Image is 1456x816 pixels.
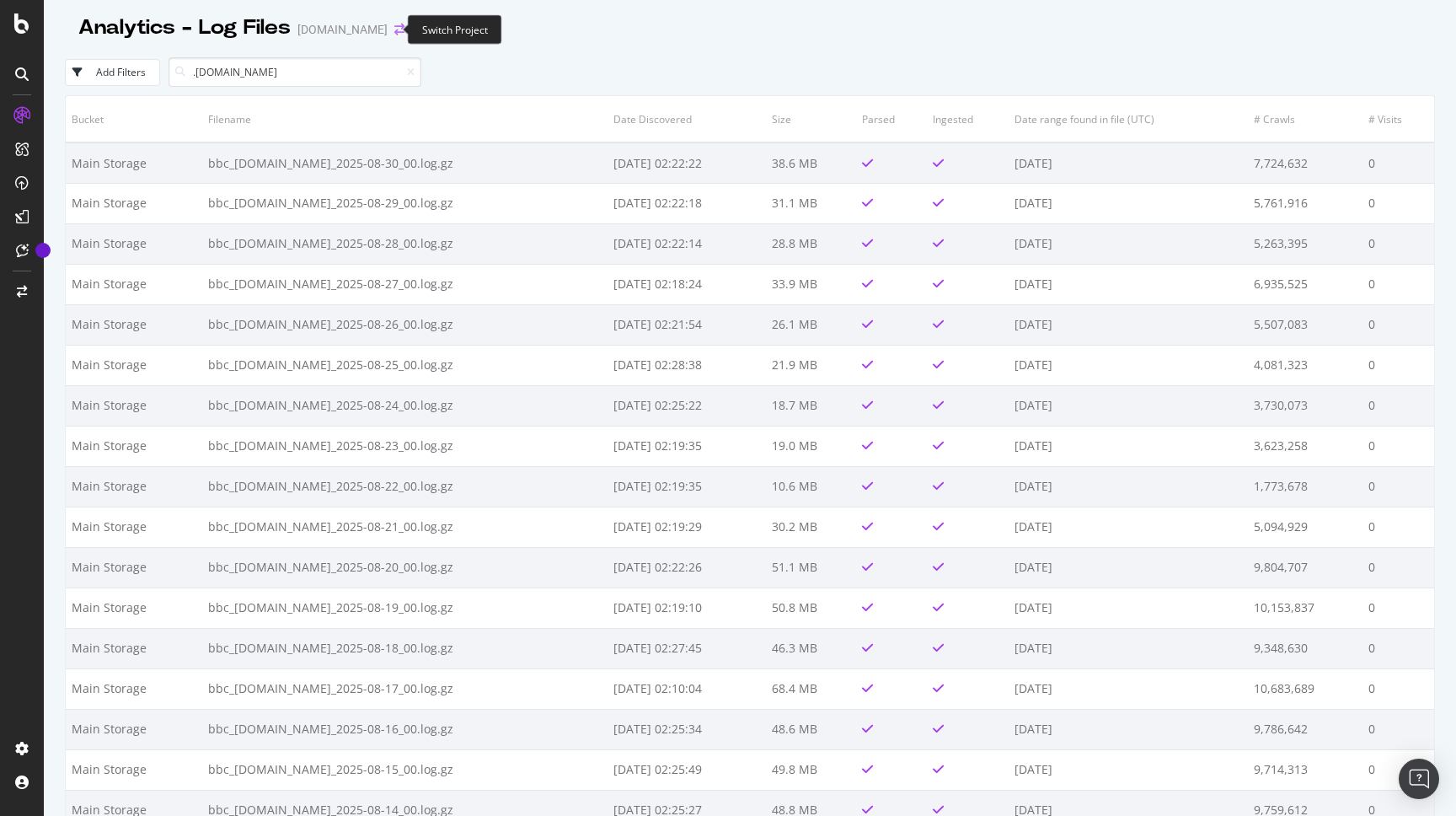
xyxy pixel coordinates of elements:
td: [DATE] [1009,426,1248,466]
td: 5,094,929 [1248,507,1362,547]
td: Main Storage [66,142,202,183]
div: Add Filters [96,65,146,79]
td: Main Storage [66,628,202,668]
td: 0 [1362,142,1434,183]
td: 6,935,525 [1248,264,1362,304]
td: [DATE] 02:19:29 [608,507,766,547]
td: [DATE] [1009,507,1248,547]
td: Main Storage [66,183,202,223]
td: [DATE] [1009,264,1248,304]
td: [DATE] 02:22:22 [608,142,766,183]
td: Main Storage [66,426,202,466]
td: bbc_[DOMAIN_NAME]_2025-08-23_00.log.gz [202,426,608,466]
td: 10,153,837 [1248,588,1362,628]
td: 4,081,323 [1248,345,1362,385]
td: 9,348,630 [1248,628,1362,668]
td: 28.8 MB [766,223,856,264]
td: 18.7 MB [766,385,856,426]
td: [DATE] [1009,304,1248,345]
td: [DATE] 02:10:04 [608,668,766,709]
td: [DATE] 02:25:22 [608,385,766,426]
th: Bucket [66,96,202,142]
td: 5,507,083 [1248,304,1362,345]
th: # Crawls [1248,96,1362,142]
td: 51.1 MB [766,547,856,588]
td: Main Storage [66,264,202,304]
td: [DATE] [1009,668,1248,709]
td: Main Storage [66,385,202,426]
td: 31.1 MB [766,183,856,223]
div: Analytics - Log Files [78,13,291,42]
th: # Visits [1362,96,1434,142]
td: [DATE] 02:25:34 [608,709,766,749]
td: bbc_[DOMAIN_NAME]_2025-08-19_00.log.gz [202,588,608,628]
div: Open Intercom Messenger [1399,759,1439,799]
div: Switch Project [408,15,502,45]
input: Search [169,57,421,87]
td: bbc_[DOMAIN_NAME]_2025-08-16_00.log.gz [202,709,608,749]
td: Main Storage [66,223,202,264]
td: bbc_[DOMAIN_NAME]_2025-08-26_00.log.gz [202,304,608,345]
td: [DATE] 02:25:49 [608,749,766,790]
td: [DATE] 02:19:35 [608,426,766,466]
td: 1,773,678 [1248,466,1362,507]
td: bbc_[DOMAIN_NAME]_2025-08-17_00.log.gz [202,668,608,709]
td: [DATE] [1009,345,1248,385]
td: 0 [1362,588,1434,628]
td: 0 [1362,709,1434,749]
td: 7,724,632 [1248,142,1362,183]
button: Add Filters [65,59,160,86]
td: 38.6 MB [766,142,856,183]
td: 0 [1362,749,1434,790]
td: [DATE] [1009,183,1248,223]
td: [DATE] 02:22:14 [608,223,766,264]
th: Size [766,96,856,142]
td: [DATE] [1009,588,1248,628]
td: Main Storage [66,709,202,749]
td: [DATE] [1009,466,1248,507]
td: bbc_[DOMAIN_NAME]_2025-08-21_00.log.gz [202,507,608,547]
td: 0 [1362,183,1434,223]
div: [DOMAIN_NAME] [297,21,388,38]
td: [DATE] 02:21:54 [608,304,766,345]
td: 10.6 MB [766,466,856,507]
td: 50.8 MB [766,588,856,628]
td: [DATE] 02:22:18 [608,183,766,223]
div: Tooltip anchor [35,243,51,258]
td: [DATE] 02:19:35 [608,466,766,507]
td: 21.9 MB [766,345,856,385]
td: 9,786,642 [1248,709,1362,749]
td: 0 [1362,507,1434,547]
td: bbc_[DOMAIN_NAME]_2025-08-27_00.log.gz [202,264,608,304]
td: Main Storage [66,749,202,790]
td: [DATE] [1009,709,1248,749]
td: 0 [1362,385,1434,426]
td: 0 [1362,304,1434,345]
td: [DATE] 02:27:45 [608,628,766,668]
td: 49.8 MB [766,749,856,790]
td: Main Storage [66,466,202,507]
td: [DATE] [1009,628,1248,668]
td: [DATE] [1009,385,1248,426]
td: bbc_[DOMAIN_NAME]_2025-08-22_00.log.gz [202,466,608,507]
td: 19.0 MB [766,426,856,466]
td: bbc_[DOMAIN_NAME]_2025-08-28_00.log.gz [202,223,608,264]
td: [DATE] 02:28:38 [608,345,766,385]
th: Date Discovered [608,96,766,142]
th: Date range found in file (UTC) [1009,96,1248,142]
td: 3,730,073 [1248,385,1362,426]
td: 0 [1362,264,1434,304]
td: Main Storage [66,588,202,628]
td: bbc_[DOMAIN_NAME]_2025-08-25_00.log.gz [202,345,608,385]
td: 0 [1362,223,1434,264]
td: [DATE] [1009,223,1248,264]
td: [DATE] 02:18:24 [608,264,766,304]
td: 0 [1362,628,1434,668]
td: 0 [1362,547,1434,588]
th: Parsed [856,96,927,142]
td: 30.2 MB [766,507,856,547]
td: Main Storage [66,345,202,385]
td: bbc_[DOMAIN_NAME]_2025-08-15_00.log.gz [202,749,608,790]
td: 9,804,707 [1248,547,1362,588]
td: 10,683,689 [1248,668,1362,709]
